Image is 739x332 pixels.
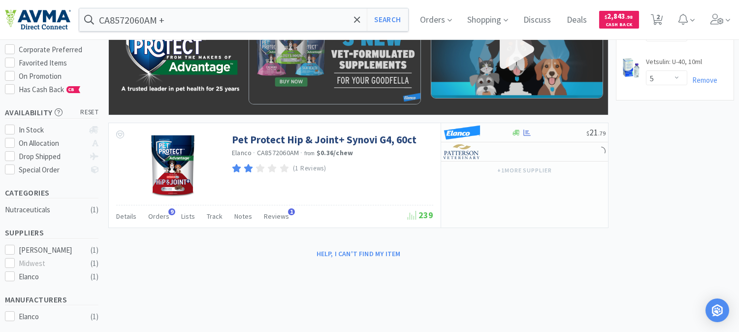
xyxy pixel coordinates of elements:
a: Discuss [520,16,555,25]
span: CB [67,87,77,93]
span: Lists [181,212,195,221]
div: ( 1 ) [91,271,98,283]
a: $2,843.98Cash Back [599,6,639,33]
span: Has Cash Back [19,85,81,94]
img: e4e33dab9f054f5782a47901c742baa9_102.png [5,9,71,30]
a: 2 [647,17,667,26]
span: Reviews [264,212,289,221]
span: Notes [234,212,252,221]
span: $ [605,14,608,20]
h5: Suppliers [5,227,98,238]
div: Favorited Items [19,57,99,69]
div: Special Order [19,164,85,176]
span: 9 [168,208,175,215]
div: In Stock [19,124,85,136]
div: Open Intercom Messenger [706,299,729,322]
span: Cash Back [605,22,633,29]
span: reset [81,107,99,118]
div: Elanco [19,311,80,323]
span: 1 [288,208,295,215]
div: [PERSON_NAME] [19,244,80,256]
button: Search [367,8,408,31]
span: Details [116,212,136,221]
div: Corporate Preferred [19,44,99,56]
span: $ [586,130,589,137]
a: Vetsulin: U-40, 10ml [646,57,702,71]
strong: $0.36 / chew [317,148,353,157]
img: cad21a4972ff45d6bc147a678ad455e5 [444,125,481,140]
span: from [304,150,315,157]
h5: Availability [5,107,98,118]
img: d96475e912d049b5967b92dbda093de2_488500.jpg [141,133,205,197]
a: Remove [687,32,717,41]
div: ( 1 ) [91,311,98,323]
div: On Allocation [19,137,85,149]
span: Track [207,212,223,221]
div: Elanco [19,271,80,283]
div: Nutraceuticals [5,204,85,216]
h5: Categories [5,187,98,199]
img: petprotect_video_thumbnail.png [431,2,603,99]
a: Remove [687,75,717,85]
p: (1 Reviews) [293,164,326,174]
span: · [301,148,303,157]
input: Search by item, sku, manufacturer, ingredient, size... [79,8,408,31]
span: CA8572060AM [257,148,299,157]
div: ( 1 ) [91,244,98,256]
span: Orders [148,212,169,221]
div: Midwest [19,258,80,269]
a: Deals [563,16,591,25]
a: Pet Protect Hip & Joint+ Synovi G4, 60ct [232,133,417,146]
span: . 79 [598,130,606,137]
a: Elanco [232,148,252,157]
h5: Manufacturers [5,294,98,305]
span: · [254,148,256,157]
div: Drop Shipped [19,151,85,163]
div: On Promotion [19,70,99,82]
img: cd91ef54d1704fd08c9e05d5a9abbf7a_822945.jpeg [621,58,641,78]
div: ( 1 ) [91,258,98,269]
button: +1more supplier [492,164,557,177]
span: 21 [586,127,606,138]
button: Help, I can't find my item [311,245,407,262]
div: ( 1 ) [91,204,98,216]
span: 2,843 [605,11,633,21]
span: . 98 [626,14,633,20]
span: 239 [408,209,433,221]
img: f5e969b455434c6296c6d81ef179fa71_3.png [444,144,481,159]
